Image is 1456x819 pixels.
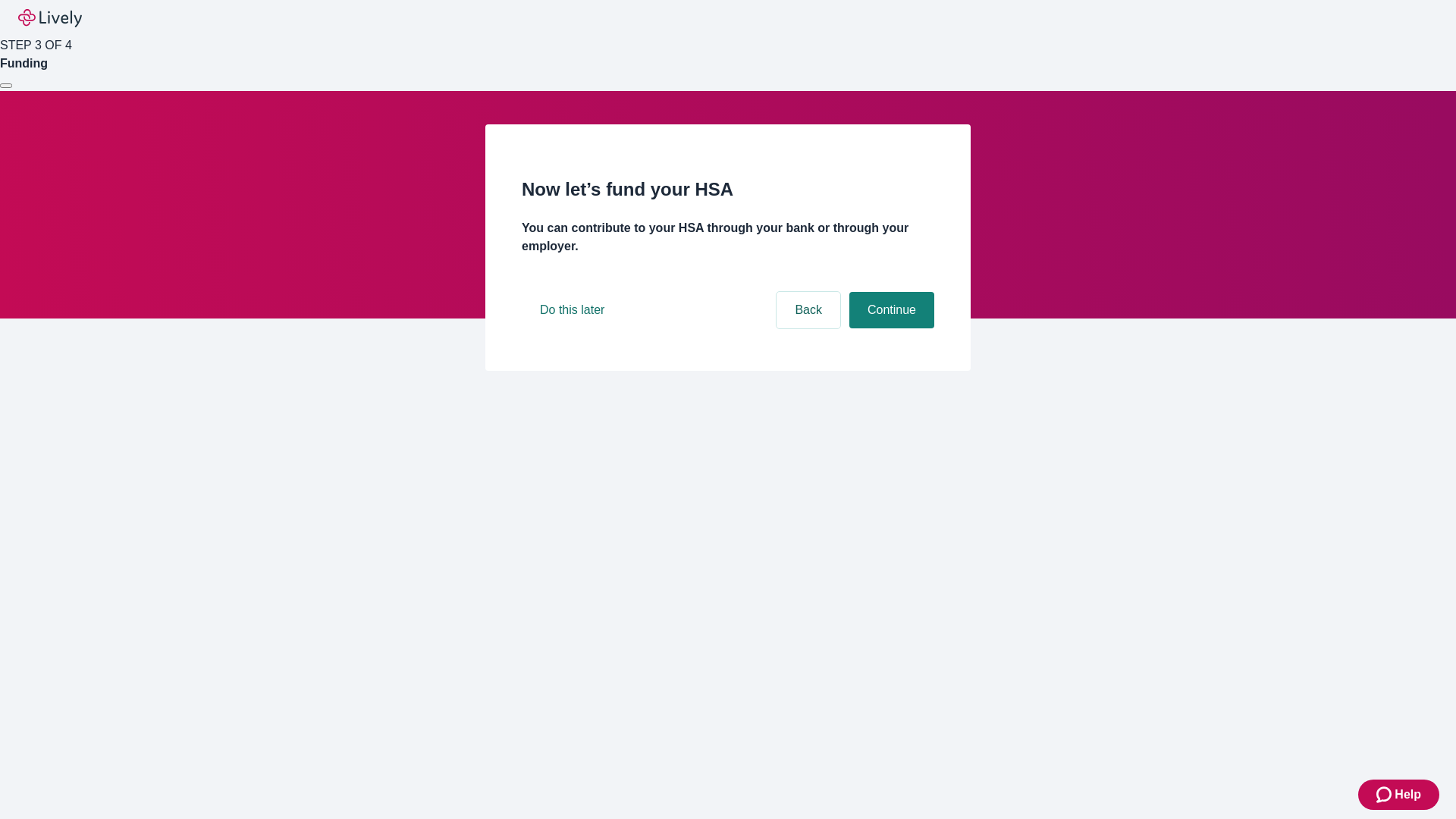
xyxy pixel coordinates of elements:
[1358,780,1439,810] button: Zendesk support iconHelp
[522,176,934,203] h2: Now let’s fund your HSA
[1376,786,1395,804] svg: Zendesk support icon
[18,9,82,27] img: Lively
[1395,786,1421,804] span: Help
[522,219,934,256] h4: You can contribute to your HSA through your bank or through your employer.
[849,292,934,328] button: Continue
[522,292,623,328] button: Do this later
[777,292,840,328] button: Back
